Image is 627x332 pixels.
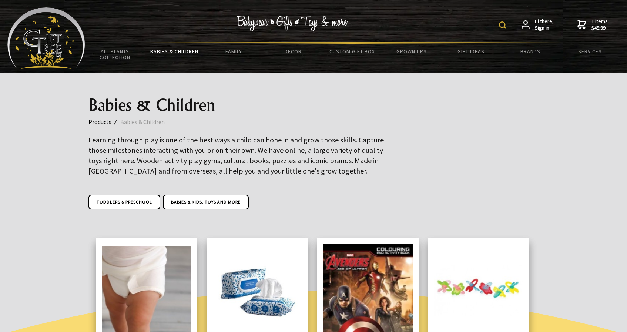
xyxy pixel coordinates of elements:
a: Services [560,44,620,59]
img: Babyware - Gifts - Toys and more... [7,7,85,69]
img: Babywear - Gifts - Toys & more [237,16,348,31]
big: Learning through play is one of the best ways a child can hone in and grow those skills. Capture ... [88,135,384,175]
a: Gift Ideas [442,44,501,59]
a: Babies & Children [144,44,204,59]
a: Family [204,44,263,59]
a: Custom Gift Box [323,44,382,59]
img: product search [499,21,506,29]
a: Babies & Children [120,117,174,127]
a: 1 items$49.99 [577,18,608,31]
strong: Sign in [535,25,554,31]
a: Grown Ups [382,44,441,59]
a: Decor [263,44,322,59]
a: Babies & Kids, toys and more [163,195,249,209]
a: Products [88,117,120,127]
h1: Babies & Children [88,96,539,114]
a: Toddlers & Preschool [88,195,160,209]
span: 1 items [591,18,608,31]
a: Hi there,Sign in [522,18,554,31]
strong: $49.99 [591,25,608,31]
span: Hi there, [535,18,554,31]
a: All Plants Collection [85,44,144,65]
a: Brands [501,44,560,59]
